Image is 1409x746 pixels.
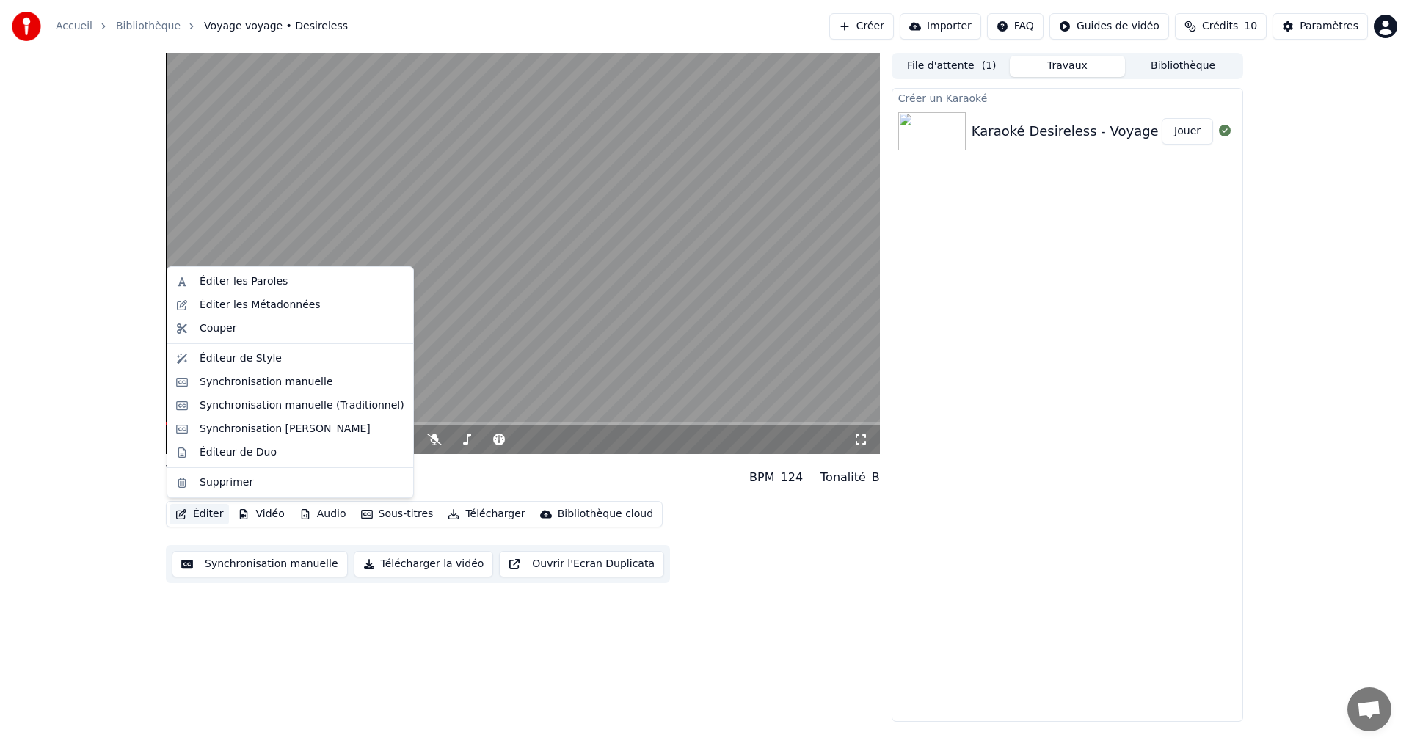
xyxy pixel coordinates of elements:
button: Télécharger [442,504,531,524]
button: FAQ [987,13,1044,40]
div: Synchronisation manuelle [200,375,333,390]
div: Karaoké Desireless - Voyage voyage [972,121,1211,142]
button: Vidéo [232,504,290,524]
div: Bibliothèque cloud [558,507,653,522]
div: Desireless [166,480,278,495]
button: File d'attente [894,56,1010,77]
nav: breadcrumb [56,19,348,34]
button: Paramètres [1273,13,1368,40]
div: Paramètres [1300,19,1358,34]
span: Crédits [1202,19,1238,34]
div: Synchronisation [PERSON_NAME] [200,422,371,436]
button: Audio [294,504,352,524]
button: Travaux [1010,56,1126,77]
div: Ouvrir le chat [1347,687,1391,731]
a: Bibliothèque [116,19,181,34]
div: Synchronisation manuelle (Traditionnel) [200,398,404,413]
a: Accueil [56,19,92,34]
div: Créer un Karaoké [892,89,1242,106]
div: B [872,469,880,486]
button: Créer [829,13,894,40]
div: Couper [200,321,236,336]
div: Tonalité [820,469,866,486]
div: BPM [749,469,774,486]
button: Sous-titres [355,504,440,524]
div: Éditeur de Style [200,351,282,366]
div: Éditer les Paroles [200,274,288,289]
span: Voyage voyage • Desireless [204,19,348,34]
div: 124 [781,469,804,486]
button: Éditer [170,504,229,524]
button: Télécharger la vidéo [354,551,494,577]
span: ( 1 ) [982,59,997,73]
button: Jouer [1162,118,1213,145]
div: Éditer les Métadonnées [200,298,321,312]
button: Guides de vidéo [1049,13,1169,40]
div: Supprimer [200,475,253,490]
img: youka [12,12,41,41]
button: Bibliothèque [1125,56,1241,77]
button: Importer [900,13,981,40]
div: Voyage voyage [166,460,278,480]
div: Éditeur de Duo [200,445,277,460]
button: Crédits10 [1175,13,1267,40]
span: 10 [1244,19,1257,34]
button: Synchronisation manuelle [172,551,348,577]
button: Ouvrir l'Ecran Duplicata [499,551,664,577]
